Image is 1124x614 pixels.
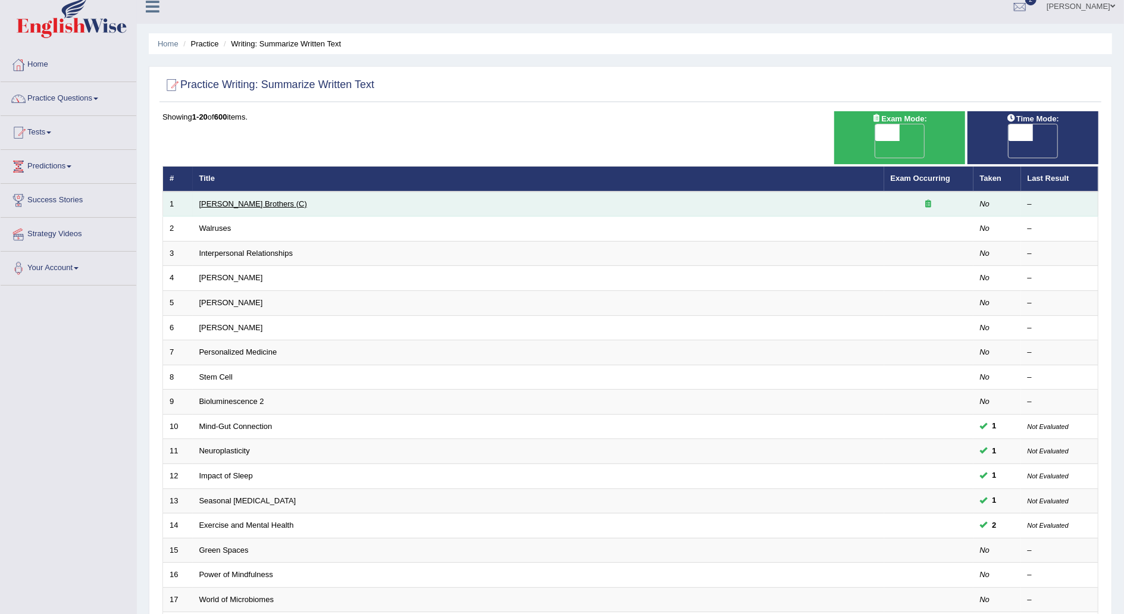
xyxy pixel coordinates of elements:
a: Bioluminescence 2 [199,397,264,406]
td: 7 [163,340,193,365]
div: – [1028,322,1092,334]
a: Mind-Gut Connection [199,422,273,431]
a: Tests [1,116,136,146]
a: Your Account [1,252,136,281]
td: 14 [163,513,193,538]
a: Interpersonal Relationships [199,249,293,258]
a: Exercise and Mental Health [199,521,294,530]
a: Home [158,39,179,48]
span: You can still take this question [988,519,1001,532]
small: Not Evaluated [1028,447,1069,455]
div: – [1028,223,1092,234]
span: You can still take this question [988,420,1001,433]
em: No [980,273,990,282]
em: No [980,249,990,258]
a: World of Microbiomes [199,595,274,604]
a: Walruses [199,224,231,233]
div: Showing of items. [162,111,1098,123]
td: 16 [163,563,193,588]
a: Neuroplasticity [199,446,250,455]
a: Green Spaces [199,546,249,555]
em: No [980,298,990,307]
td: 17 [163,587,193,612]
td: 3 [163,241,193,266]
span: You can still take this question [988,494,1001,507]
th: Taken [973,167,1021,192]
b: 1-20 [192,112,208,121]
a: [PERSON_NAME] [199,273,263,282]
td: 8 [163,365,193,390]
div: – [1028,569,1092,581]
div: – [1028,199,1092,210]
td: 4 [163,266,193,291]
div: – [1028,248,1092,259]
span: You can still take this question [988,469,1001,482]
div: Show exams occurring in exams [834,111,965,164]
a: Strategy Videos [1,218,136,248]
li: Practice [180,38,218,49]
div: Exam occurring question [891,199,967,210]
a: Power of Mindfulness [199,570,273,579]
a: Impact of Sleep [199,471,253,480]
span: Time Mode: [1002,112,1064,125]
div: – [1028,347,1092,358]
a: Success Stories [1,184,136,214]
td: 11 [163,439,193,464]
a: Home [1,48,136,78]
th: Title [193,167,884,192]
a: Seasonal [MEDICAL_DATA] [199,496,296,505]
td: 12 [163,463,193,488]
small: Not Evaluated [1028,423,1069,430]
b: 600 [214,112,227,121]
em: No [980,224,990,233]
th: # [163,167,193,192]
div: – [1028,297,1092,309]
a: Practice Questions [1,82,136,112]
em: No [980,595,990,604]
th: Last Result [1021,167,1098,192]
a: [PERSON_NAME] [199,323,263,332]
div: – [1028,272,1092,284]
em: No [980,546,990,555]
em: No [980,199,990,208]
td: 15 [163,538,193,563]
a: Exam Occurring [891,174,950,183]
a: [PERSON_NAME] Brothers (C) [199,199,307,208]
div: – [1028,396,1092,408]
span: You can still take this question [988,445,1001,458]
td: 1 [163,192,193,217]
h2: Practice Writing: Summarize Written Text [162,76,374,94]
div: – [1028,594,1092,606]
a: [PERSON_NAME] [199,298,263,307]
div: – [1028,372,1092,383]
em: No [980,372,990,381]
small: Not Evaluated [1028,497,1069,505]
td: 5 [163,291,193,316]
span: Exam Mode: [867,112,931,125]
td: 2 [163,217,193,242]
a: Personalized Medicine [199,347,277,356]
td: 6 [163,315,193,340]
td: 13 [163,488,193,513]
em: No [980,397,990,406]
small: Not Evaluated [1028,522,1069,529]
em: No [980,323,990,332]
div: – [1028,545,1092,556]
td: 10 [163,414,193,439]
small: Not Evaluated [1028,472,1069,480]
a: Predictions [1,150,136,180]
a: Stem Cell [199,372,233,381]
em: No [980,347,990,356]
li: Writing: Summarize Written Text [221,38,341,49]
em: No [980,570,990,579]
td: 9 [163,390,193,415]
